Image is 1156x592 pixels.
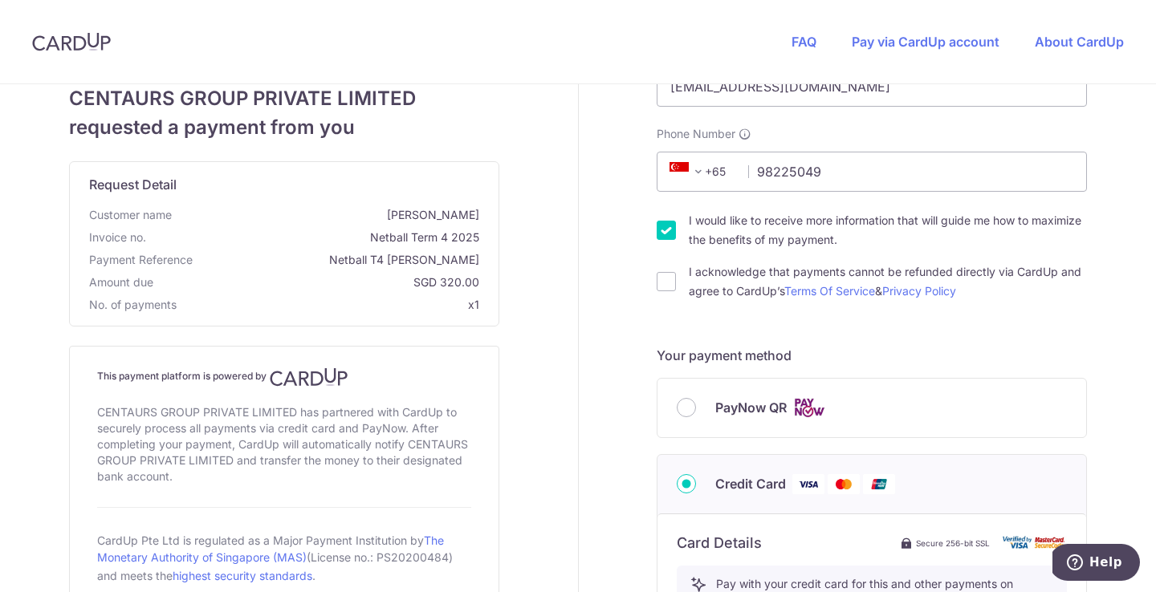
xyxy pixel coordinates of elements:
div: Credit Card Visa Mastercard Union Pay [677,474,1067,494]
span: translation missing: en.payment_reference [89,253,193,266]
span: [PERSON_NAME] [178,207,479,223]
span: PayNow QR [715,398,787,417]
img: Visa [792,474,824,494]
div: CardUp Pte Ltd is regulated as a Major Payment Institution by (License no.: PS20200484) and meets... [97,527,471,588]
h6: Card Details [677,533,762,553]
span: SGD 320.00 [160,274,479,290]
label: I would like to receive more information that will guide me how to maximize the benefits of my pa... [689,211,1087,249]
iframe: Opens a widget where you can find more information [1052,544,1140,584]
a: About CardUp [1035,34,1124,50]
span: No. of payments [89,297,177,313]
img: Union Pay [863,474,895,494]
span: Netball Term 4 2025 [153,229,479,245]
img: card secure [1003,536,1067,549]
h5: Your payment method [657,346,1087,365]
span: +65 [665,162,737,181]
img: CardUp [32,32,111,51]
a: Pay via CardUp account [852,34,999,50]
span: CENTAURS GROUP PRIVATE LIMITED [69,84,499,113]
label: I acknowledge that payments cannot be refunded directly via CardUp and agree to CardUp’s & [689,262,1087,301]
div: PayNow QR Cards logo [677,398,1067,418]
img: CardUp [270,367,348,387]
span: Netball T4 [PERSON_NAME] [199,252,479,268]
div: CENTAURS GROUP PRIVATE LIMITED has partnered with CardUp to securely process all payments via cre... [97,401,471,488]
a: Terms Of Service [784,284,875,298]
span: Phone Number [657,126,735,142]
span: requested a payment from you [69,113,499,142]
span: x1 [468,298,479,311]
img: Cards logo [793,398,825,418]
span: +65 [670,162,708,181]
a: Privacy Policy [882,284,956,298]
img: Mastercard [828,474,860,494]
span: translation missing: en.request_detail [89,176,177,193]
span: Credit Card [715,474,786,493]
span: Customer name [89,207,172,223]
span: Invoice no. [89,229,146,245]
h4: This payment platform is powered by [97,367,471,387]
span: Amount due [89,274,153,290]
input: Email address [657,67,1087,107]
span: Secure 256-bit SSL [916,537,990,549]
a: highest security standards [173,569,312,582]
a: FAQ [792,34,816,50]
